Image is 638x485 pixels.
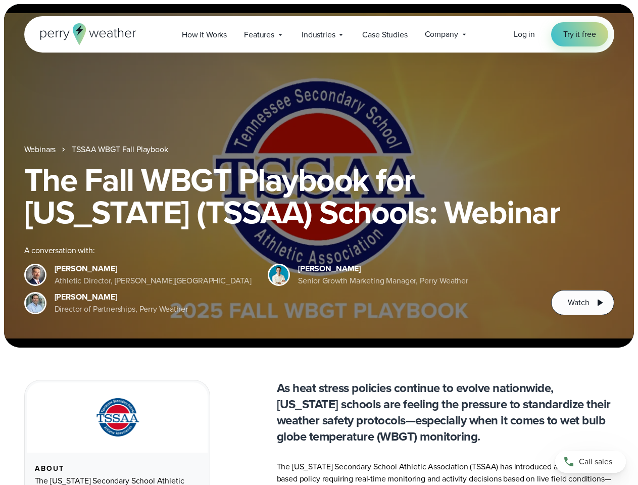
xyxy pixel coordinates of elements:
[551,290,614,315] button: Watch
[579,456,612,468] span: Call sales
[24,245,535,257] div: A conversation with:
[362,29,407,41] span: Case Studies
[24,143,614,156] nav: Breadcrumb
[83,395,151,441] img: TSSAA-Tennessee-Secondary-School-Athletic-Association.svg
[55,303,188,315] div: Director of Partnerships, Perry Weather
[72,143,168,156] a: TSSAA WBGT Fall Playbook
[568,297,589,309] span: Watch
[55,275,252,287] div: Athletic Director, [PERSON_NAME][GEOGRAPHIC_DATA]
[26,265,45,284] img: Brian Wyatt
[244,29,274,41] span: Features
[269,265,288,284] img: Spencer Patton, Perry Weather
[24,143,56,156] a: Webinars
[302,29,335,41] span: Industries
[55,263,252,275] div: [PERSON_NAME]
[551,22,608,46] a: Try it free
[514,28,535,40] a: Log in
[298,263,468,275] div: [PERSON_NAME]
[298,275,468,287] div: Senior Growth Marketing Manager, Perry Weather
[354,24,416,45] a: Case Studies
[563,28,596,40] span: Try it free
[35,465,200,473] div: About
[24,164,614,228] h1: The Fall WBGT Playbook for [US_STATE] (TSSAA) Schools: Webinar
[26,294,45,313] img: Jeff Wood
[425,28,458,40] span: Company
[55,291,188,303] div: [PERSON_NAME]
[173,24,235,45] a: How it Works
[182,29,227,41] span: How it Works
[555,451,626,473] a: Call sales
[277,380,614,445] p: As heat stress policies continue to evolve nationwide, [US_STATE] schools are feeling the pressur...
